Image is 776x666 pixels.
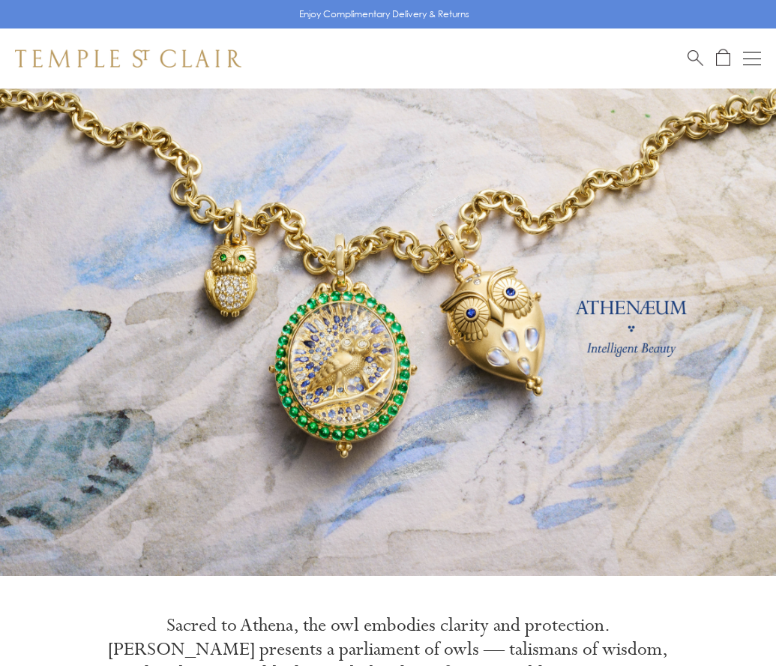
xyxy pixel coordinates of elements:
a: Open Shopping Bag [716,49,730,67]
img: Temple St. Clair [15,49,241,67]
a: Search [688,49,703,67]
p: Enjoy Complimentary Delivery & Returns [299,7,469,22]
button: Open navigation [743,49,761,67]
